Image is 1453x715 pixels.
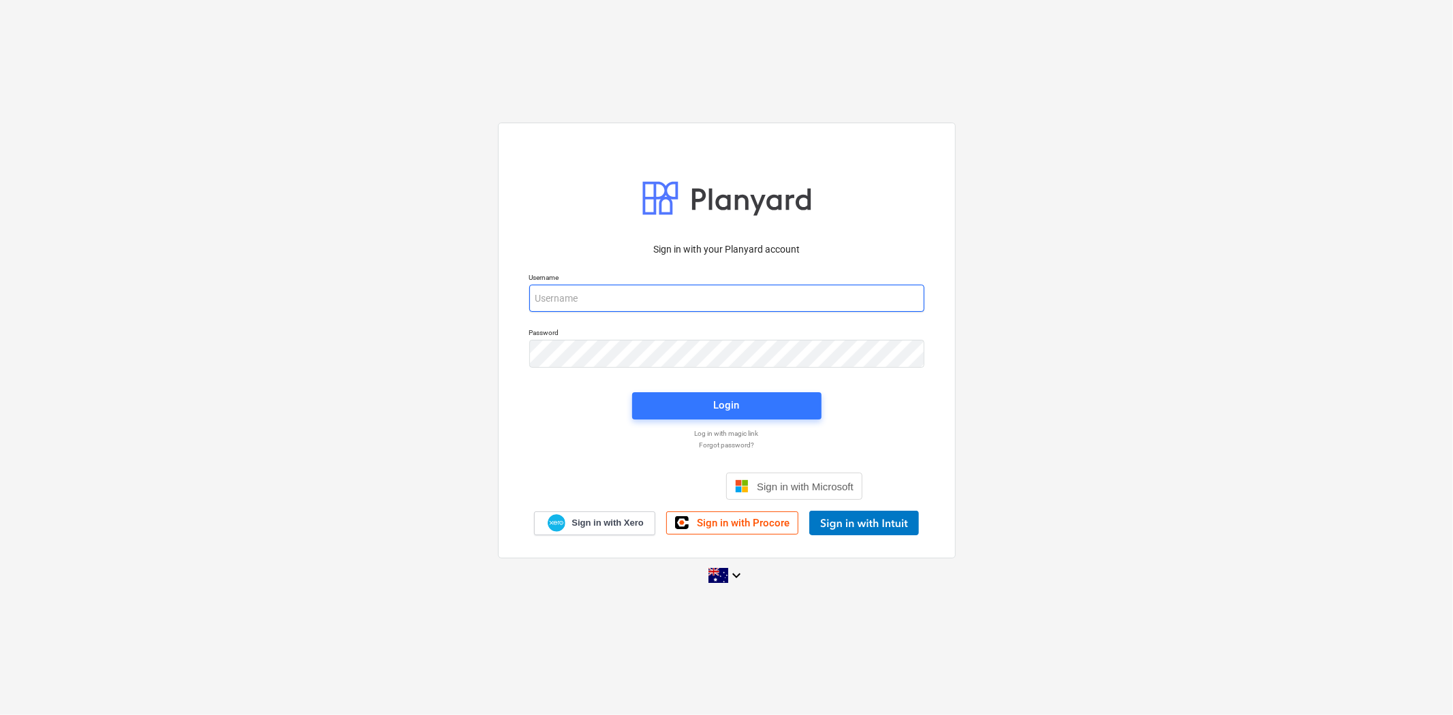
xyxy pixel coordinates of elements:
[632,392,822,419] button: Login
[529,273,924,285] p: Username
[522,441,931,449] a: Forgot password?
[584,471,722,501] iframe: Sign in with Google Button
[534,511,655,535] a: Sign in with Xero
[735,479,749,493] img: Microsoft logo
[529,328,924,340] p: Password
[548,514,565,533] img: Xero logo
[522,429,931,438] a: Log in with magic link
[529,242,924,257] p: Sign in with your Planyard account
[697,517,790,529] span: Sign in with Procore
[757,481,854,492] span: Sign in with Microsoft
[666,511,798,535] a: Sign in with Procore
[572,517,643,529] span: Sign in with Xero
[714,396,740,414] div: Login
[728,567,745,584] i: keyboard_arrow_down
[529,285,924,312] input: Username
[1385,650,1453,715] iframe: Chat Widget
